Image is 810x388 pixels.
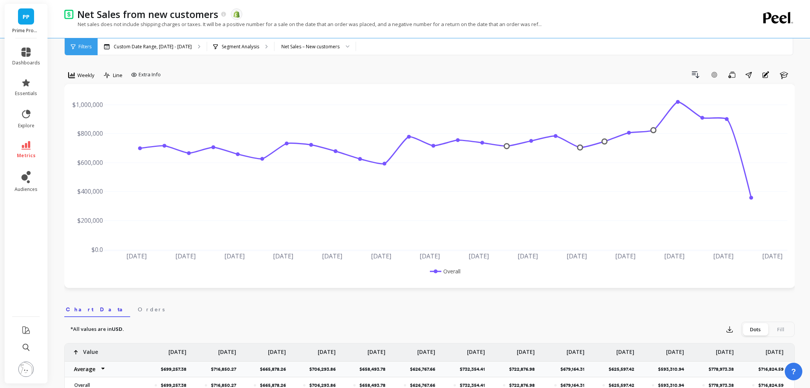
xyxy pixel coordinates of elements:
[18,123,34,129] span: explore
[791,366,796,377] span: ?
[666,344,684,356] p: [DATE]
[12,28,40,34] p: Prime Prometics™
[23,12,29,21] span: PP
[15,186,38,192] span: audiences
[743,323,768,335] div: Dots
[64,299,795,317] nav: Tabs
[66,306,129,313] span: Chart Data
[168,344,186,356] p: [DATE]
[233,11,240,18] img: api.shopify.svg
[716,344,734,356] p: [DATE]
[64,9,73,19] img: header icon
[112,326,124,332] strong: USD.
[77,72,95,79] span: Weekly
[17,153,36,159] span: metrics
[18,362,34,377] img: profile picture
[281,43,340,50] div: Net Sales – New customers
[268,344,286,356] p: [DATE]
[758,366,788,372] p: $716,824.59
[218,344,236,356] p: [DATE]
[785,363,802,380] button: ?
[359,366,390,372] p: $658,493.78
[509,366,539,372] p: $722,876.98
[417,344,435,356] p: [DATE]
[113,72,122,79] span: Line
[467,344,485,356] p: [DATE]
[70,326,124,333] p: *All values are in
[309,366,340,372] p: $706,293.86
[318,344,336,356] p: [DATE]
[161,366,191,372] p: $699,257.38
[768,323,793,335] div: Fill
[222,44,259,50] p: Segment Analysis
[77,8,218,21] p: Net Sales from new customers
[114,44,192,50] p: Custom Date Range, [DATE] - [DATE]
[367,344,385,356] p: [DATE]
[567,344,585,356] p: [DATE]
[709,366,738,372] p: $778,973.38
[560,366,589,372] p: $679,164.31
[138,306,165,313] span: Orders
[139,71,161,79] span: Extra Info
[410,366,440,372] p: $626,767.66
[78,44,91,50] span: Filters
[211,366,241,372] p: $716,850.27
[83,344,98,356] p: Value
[766,344,784,356] p: [DATE]
[616,344,634,356] p: [DATE]
[658,366,689,372] p: $593,310.94
[64,21,542,28] p: Net sales does not include shipping charges or taxes. It will be a positive number for a sale on ...
[609,366,639,372] p: $625,597.42
[12,60,40,66] span: dashboards
[460,366,490,372] p: $732,354.41
[260,366,291,372] p: $665,878.26
[517,344,535,356] p: [DATE]
[15,90,37,97] span: essentials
